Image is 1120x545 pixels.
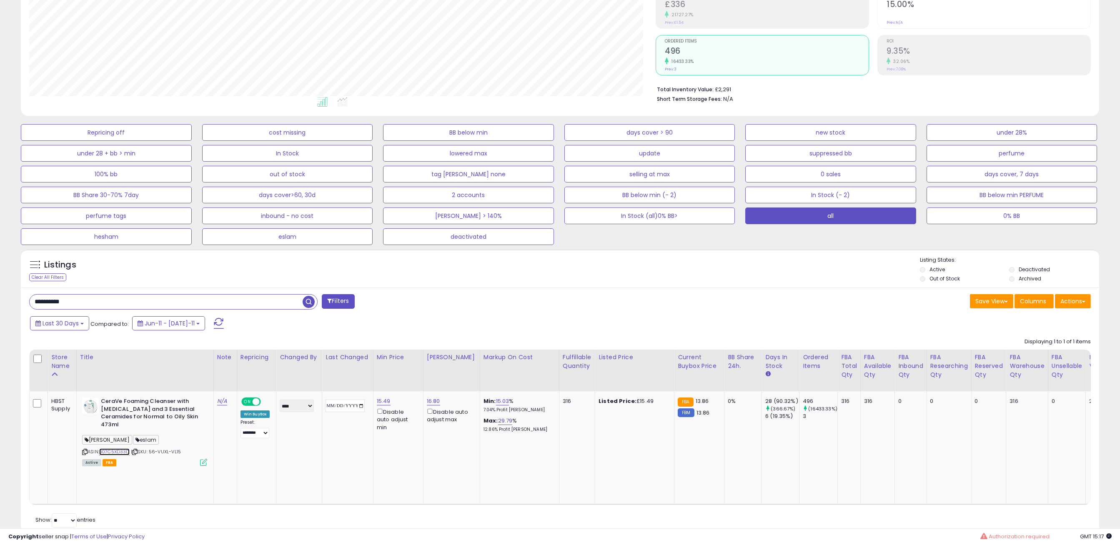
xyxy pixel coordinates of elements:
[678,397,693,407] small: FBA
[803,412,837,420] div: 3
[930,397,965,405] div: 0
[498,417,513,425] a: 29.79
[898,353,923,379] div: FBA inbound Qty
[657,86,714,93] b: Total Inventory Value:
[927,166,1097,182] button: days cover, 7 days
[599,397,636,405] b: Listed Price:
[108,532,145,540] a: Privacy Policy
[765,353,796,370] div: Days In Stock
[665,46,869,57] h2: 496
[1052,353,1082,379] div: FBA Unsellable Qty
[930,353,968,379] div: FBA Researching Qty
[898,397,920,405] div: 0
[82,459,101,466] span: All listings currently available for purchase on Amazon
[728,353,758,370] div: BB Share 24h.
[927,124,1097,141] button: under 28%
[745,145,916,162] button: suppressed bb
[564,166,735,182] button: selling at max
[1089,397,1109,405] div: 2291.00
[930,266,945,273] label: Active
[930,275,960,282] label: Out of Stock
[564,187,735,203] button: BB below min (- 2)
[21,228,192,245] button: hesham
[887,67,906,72] small: Prev: 7.08%
[21,187,192,203] button: BB Share 30-70% 7day
[82,435,132,445] span: [PERSON_NAME]
[564,124,735,141] button: days cover > 90
[484,417,553,432] div: %
[377,353,420,362] div: Min Price
[765,412,799,420] div: 6 (19.35%)
[427,397,440,405] a: 16.80
[975,397,1000,405] div: 0
[1052,397,1080,405] div: 0
[669,12,694,18] small: 21727.27%
[803,397,837,405] div: 496
[484,353,556,362] div: Markup on Cost
[383,228,554,245] button: deactivated
[1025,338,1091,346] div: Displaying 1 to 1 of 1 items
[241,420,270,438] div: Preset:
[745,166,916,182] button: 0 sales
[887,20,903,25] small: Prev: N/A
[202,228,373,245] button: eslam
[90,320,129,328] span: Compared to:
[30,316,89,330] button: Last 30 Days
[241,353,273,362] div: Repricing
[745,124,916,141] button: new stock
[927,207,1097,224] button: 0% BB
[21,124,192,141] button: Repricing off
[887,39,1090,44] span: ROI
[241,410,270,418] div: Win BuyBox
[383,145,554,162] button: lowered max
[1080,532,1112,540] span: 2025-08-11 15:17 GMT
[920,256,1099,264] p: Listing States:
[563,353,591,370] div: Fulfillable Quantity
[133,435,159,445] span: eslam
[202,124,373,141] button: cost missing
[927,145,1097,162] button: perfume
[322,350,373,391] th: CSV column name: cust_attr_1_Last Changed
[1089,353,1112,370] div: Inv. value
[665,39,869,44] span: Ordered Items
[131,448,181,455] span: | SKU: 56-VUXL-VL15
[82,397,207,465] div: ASIN:
[803,353,834,370] div: Ordered Items
[35,516,95,524] span: Show: entries
[101,397,202,430] b: CeraVe Foaming Cleanser with [MEDICAL_DATA] and 3 Essential Ceramides for Normal to Oily Skin 473ml
[103,459,117,466] span: FBA
[564,145,735,162] button: update
[51,397,70,412] div: HBST Supply
[723,95,733,103] span: N/A
[21,166,192,182] button: 100% bb
[765,370,770,378] small: Days In Stock.
[8,532,39,540] strong: Copyright
[808,405,837,412] small: (16433.33%)
[1015,294,1054,308] button: Columns
[480,350,559,391] th: The percentage added to the cost of goods (COGS) that forms the calculator for Min & Max prices.
[841,353,857,379] div: FBA Total Qty
[657,84,1085,94] li: £2,291
[276,350,322,391] th: CSV column name: cust_attr_2_Changed by
[217,353,233,362] div: Note
[890,58,910,65] small: 32.06%
[326,353,370,362] div: Last Changed
[678,408,694,417] small: FBM
[665,67,677,72] small: Prev: 3
[99,448,130,455] a: B07C5XD33D
[696,397,709,405] span: 13.86
[697,409,710,417] span: 13.86
[377,407,417,431] div: Disable auto adjust min
[745,207,916,224] button: all
[496,397,509,405] a: 15.03
[21,145,192,162] button: under 28 + bb > min
[484,417,498,425] b: Max:
[564,207,735,224] button: In Stock (all)0% BB>
[132,316,205,330] button: Jun-11 - [DATE]-11
[383,124,554,141] button: BB below min
[864,353,891,379] div: FBA Available Qty
[563,397,589,405] div: 316
[242,398,253,405] span: ON
[657,95,722,102] b: Short Term Storage Fees:
[728,397,755,405] div: 0%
